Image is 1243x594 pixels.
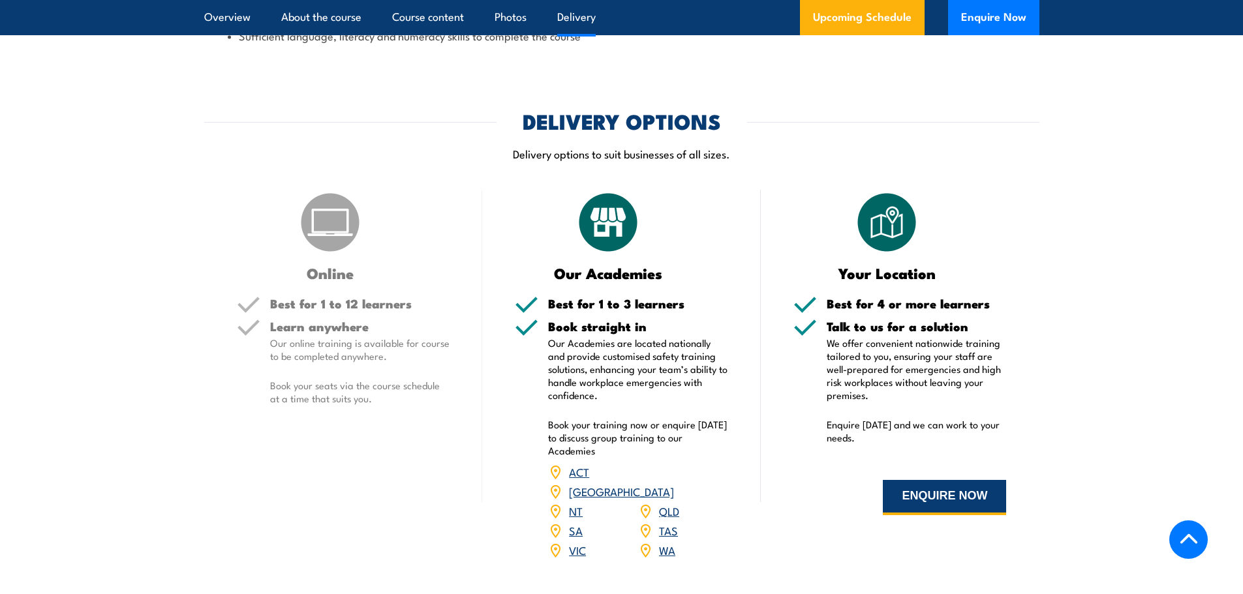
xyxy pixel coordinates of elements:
[793,265,981,280] h3: Your Location
[569,483,674,499] a: [GEOGRAPHIC_DATA]
[270,336,450,363] p: Our online training is available for course to be completed anywhere.
[569,522,583,538] a: SA
[523,111,721,130] h2: DELIVERY OPTIONS
[569,464,589,479] a: ACT
[883,480,1006,515] button: ENQUIRE NOW
[659,542,675,557] a: WA
[270,320,450,333] h5: Learn anywhere
[659,503,679,518] a: QLD
[228,28,1016,43] li: Sufficient language, literacy and numeracy skills to complete the course
[569,542,586,557] a: VIC
[237,265,424,280] h3: Online
[515,265,702,280] h3: Our Academies
[827,320,1007,333] h5: Talk to us for a solution
[548,418,728,457] p: Book your training now or enquire [DATE] to discuss group training to our Academies
[827,297,1007,310] h5: Best for 4 or more learners
[548,297,728,310] h5: Best for 1 to 3 learners
[548,320,728,333] h5: Book straight in
[270,379,450,405] p: Book your seats via the course schedule at a time that suits you.
[827,336,1007,402] p: We offer convenient nationwide training tailored to you, ensuring your staff are well-prepared fo...
[827,418,1007,444] p: Enquire [DATE] and we can work to your needs.
[548,336,728,402] p: Our Academies are located nationally and provide customised safety training solutions, enhancing ...
[204,146,1039,161] p: Delivery options to suit businesses of all sizes.
[659,522,678,538] a: TAS
[569,503,583,518] a: NT
[270,297,450,310] h5: Best for 1 to 12 learners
